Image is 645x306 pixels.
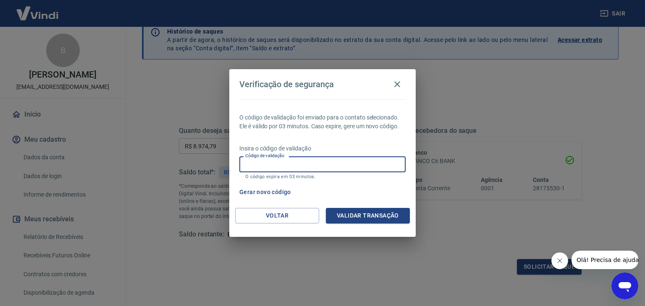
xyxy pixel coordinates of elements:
[326,208,410,223] button: Validar transação
[245,153,284,159] label: Código de validação
[572,251,638,269] iframe: Mensagem da empresa
[239,79,334,89] h4: Verificação de segurança
[5,6,71,13] span: Olá! Precisa de ajuda?
[245,174,400,179] p: O código expira em 03 minutos.
[611,272,638,299] iframe: Botão para abrir a janela de mensagens
[239,113,406,131] p: O código de validação foi enviado para o contato selecionado. Ele é válido por 03 minutos. Caso e...
[551,252,568,269] iframe: Fechar mensagem
[236,184,294,200] button: Gerar novo código
[235,208,319,223] button: Voltar
[239,144,406,153] p: Insira o código de validação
